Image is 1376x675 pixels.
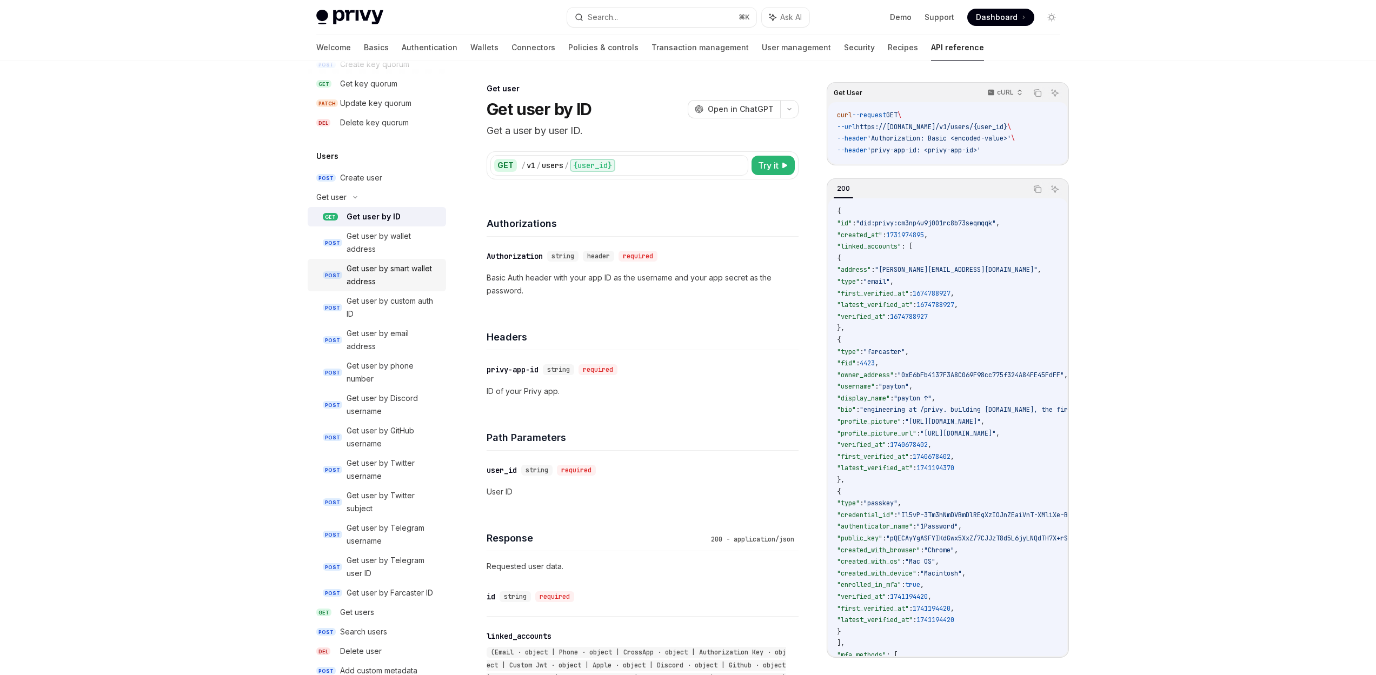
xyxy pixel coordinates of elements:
div: Get key quorum [340,77,397,90]
span: Get User [834,89,862,97]
div: required [557,465,596,476]
div: required [535,591,574,602]
span: "owner_address" [837,371,894,379]
span: "first_verified_at" [837,604,909,613]
div: Get user by Telegram user ID [347,554,440,580]
span: , [950,289,954,298]
span: POST [323,336,342,344]
a: POSTGet user by Discord username [308,389,446,421]
div: user_id [487,465,517,476]
span: header [587,252,610,260]
div: Create user [340,171,382,184]
span: : [890,394,894,403]
span: POST [323,369,342,377]
div: privy-app-id [487,364,539,375]
span: "first_verified_at" [837,452,909,461]
div: Get user by smart wallet address [347,262,440,288]
span: "created_with_os" [837,557,901,566]
span: POST [323,563,342,571]
a: POSTGet user by custom auth ID [308,291,446,324]
span: "email" [863,277,890,286]
div: 200 [834,182,853,195]
button: Ask AI [1048,86,1062,100]
span: DEL [316,119,330,127]
span: : [856,405,860,414]
span: "payton ↑" [894,394,932,403]
span: POST [323,466,342,474]
span: : [886,592,890,601]
span: "credential_id" [837,511,894,519]
button: Open in ChatGPT [688,100,780,118]
span: 1674788927 [890,312,928,321]
h4: Path Parameters [487,430,799,445]
p: Requested user data. [487,560,799,573]
span: , [950,604,954,613]
div: {user_id} [570,159,615,172]
span: : [852,219,856,228]
a: Wallets [470,35,498,61]
div: Update key quorum [340,97,411,110]
span: POST [323,498,342,506]
span: "verified_at" [837,440,886,449]
span: "authenticator_name" [837,522,913,531]
span: "did:privy:cm3np4u9j001rc8b73seqmqqk" [856,219,996,228]
span: , [1064,371,1068,379]
span: Try it [758,159,779,172]
span: 1731974895 [886,231,924,239]
span: "created_at" [837,231,882,239]
a: GETGet users [308,603,446,622]
span: curl [837,111,852,119]
span: : [ [901,242,913,251]
button: Ask AI [762,8,809,27]
span: POST [323,304,342,312]
a: Authentication [402,35,457,61]
span: "latest_verified_at" [837,300,913,309]
span: : [875,382,879,391]
span: string [547,365,570,374]
div: GET [494,159,517,172]
span: , [1038,265,1041,274]
div: Get user by Farcaster ID [347,586,433,599]
a: Connectors [511,35,555,61]
span: "display_name" [837,394,890,403]
span: : [901,580,905,589]
span: POST [316,628,336,636]
div: / [536,160,541,171]
div: Delete user [340,645,382,658]
span: , [935,557,939,566]
span: --header [837,146,867,155]
span: GET [316,80,331,88]
a: POSTGet user by Farcaster ID [308,583,446,603]
div: Get user by Telegram username [347,522,440,547]
span: "type" [837,347,860,356]
span: "[URL][DOMAIN_NAME]" [920,429,996,438]
span: PATCH [316,99,338,108]
span: "type" [837,277,860,286]
button: cURL [981,84,1027,102]
span: true [905,580,920,589]
span: "engineering at /privy. building [DOMAIN_NAME], the first Farcaster video client. nyc. 👨‍💻🍎🏳️‍🌈 [... [860,405,1293,414]
a: Demo [890,12,912,23]
span: "id" [837,219,852,228]
a: Support [925,12,954,23]
span: GET [886,111,898,119]
span: "username" [837,382,875,391]
div: Get user [316,191,347,204]
span: , [950,452,954,461]
div: Search users [340,625,387,638]
div: Get user by phone number [347,359,440,385]
a: Welcome [316,35,351,61]
a: POSTGet user by wallet address [308,226,446,259]
div: Authorization [487,251,543,262]
span: string [504,592,527,601]
span: POST [316,667,336,675]
span: "[PERSON_NAME][EMAIL_ADDRESS][DOMAIN_NAME]" [875,265,1038,274]
h4: Authorizations [487,216,799,231]
span: , [981,417,985,426]
a: POSTGet user by Telegram username [308,518,446,551]
a: Security [844,35,875,61]
span: "Il5vP-3Tm3hNmDVBmDlREgXzIOJnZEaiVnT-XMliXe-BufP9GL1-d3qhozk9IkZwQ_" [898,511,1155,519]
p: Basic Auth header with your app ID as the username and your app secret as the password. [487,271,799,297]
span: --header [837,134,867,143]
div: Get user by email address [347,327,440,353]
